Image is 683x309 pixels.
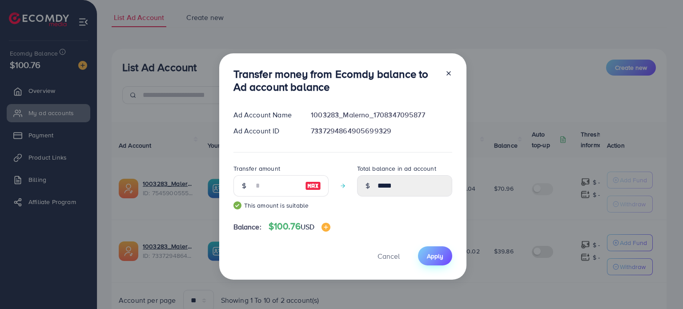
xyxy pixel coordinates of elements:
span: USD [301,222,314,232]
img: image [305,181,321,191]
img: guide [233,201,241,209]
div: Ad Account ID [226,126,304,136]
div: 7337294864905699329 [304,126,459,136]
span: Cancel [378,251,400,261]
label: Total balance in ad account [357,164,436,173]
div: 1003283_Malerno_1708347095877 [304,110,459,120]
label: Transfer amount [233,164,280,173]
span: Apply [427,252,443,261]
h4: $100.76 [269,221,331,232]
div: Ad Account Name [226,110,304,120]
img: image [321,223,330,232]
button: Apply [418,246,452,265]
small: This amount is suitable [233,201,329,210]
span: Balance: [233,222,261,232]
button: Cancel [366,246,411,265]
h3: Transfer money from Ecomdy balance to Ad account balance [233,68,438,93]
iframe: Chat [645,269,676,302]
